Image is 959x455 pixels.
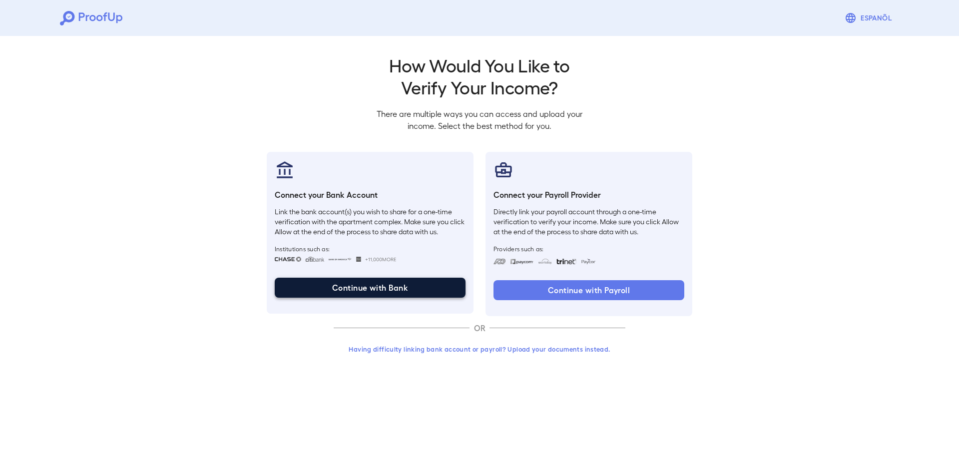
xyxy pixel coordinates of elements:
[275,207,466,237] p: Link the bank account(s) you wish to share for a one-time verification with the apartment complex...
[275,257,301,262] img: chase.svg
[493,245,684,253] span: Providers such as:
[510,259,534,264] img: paycom.svg
[369,54,590,98] h2: How Would You Like to Verify Your Income?
[470,322,489,334] p: OR
[493,160,513,180] img: payrollProvider.svg
[538,259,552,264] img: workday.svg
[493,259,506,264] img: adp.svg
[556,259,576,264] img: trinet.svg
[841,8,899,28] button: Espanõl
[328,257,352,262] img: bankOfAmerica.svg
[369,108,590,132] p: There are multiple ways you can access and upload your income. Select the best method for you.
[275,160,295,180] img: bankAccount.svg
[275,189,466,201] h6: Connect your Bank Account
[493,189,684,201] h6: Connect your Payroll Provider
[580,259,596,264] img: paycon.svg
[275,245,466,253] span: Institutions such as:
[305,257,324,262] img: citibank.svg
[365,255,396,263] span: +11,000 More
[334,340,625,358] button: Having difficulty linking bank account or payroll? Upload your documents instead.
[493,280,684,300] button: Continue with Payroll
[356,257,362,262] img: wellsfargo.svg
[493,207,684,237] p: Directly link your payroll account through a one-time verification to verify your income. Make su...
[275,278,466,298] button: Continue with Bank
